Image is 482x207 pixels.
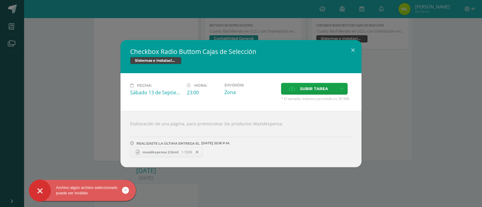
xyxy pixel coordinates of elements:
div: 23:00 [187,89,220,96]
div: Archivo algún archivo seleccionado puede ser inválido [29,185,136,196]
span: REALIZASTE LA ÚLTIMA ENTREGA EL [136,141,200,146]
button: Close (Esc) [344,40,361,61]
span: Hora: [194,83,207,88]
span: Remover entrega [192,149,202,155]
div: Sábado 13 de Septiembre [130,89,182,96]
span: maxidespensa 2.html [139,150,181,154]
span: 1.72KB [181,150,192,154]
span: Sistemas e Instalación de Software [130,57,181,64]
span: Fecha: [137,83,152,88]
div: Elaboración de una página, para promocionar los productos Maxidespensa [120,111,361,167]
span: Subir tarea [300,83,328,94]
label: División: [224,83,276,87]
a: maxidespensa 2.html 1.72KB [130,147,203,157]
h2: Checkbox Radio Buttom Cajas de Selección [130,47,352,56]
span: * El tamaño máximo permitido es 50 MB [281,96,352,101]
div: Zona [224,89,276,96]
